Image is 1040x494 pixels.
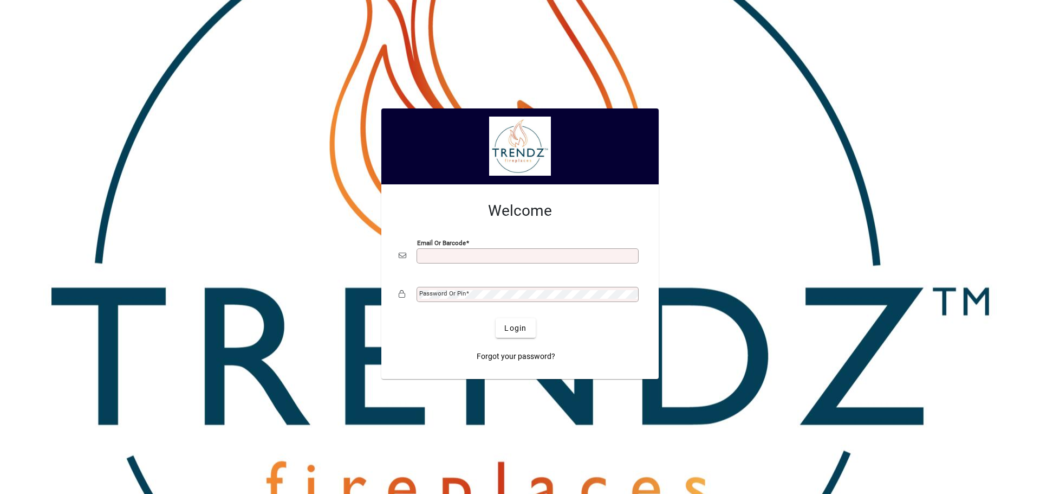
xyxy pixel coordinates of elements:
mat-label: Password or Pin [419,290,466,297]
a: Forgot your password? [472,347,560,366]
span: Login [504,323,526,334]
h2: Welcome [399,202,641,220]
button: Login [496,318,535,338]
mat-label: Email or Barcode [417,239,466,247]
span: Forgot your password? [477,351,555,362]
